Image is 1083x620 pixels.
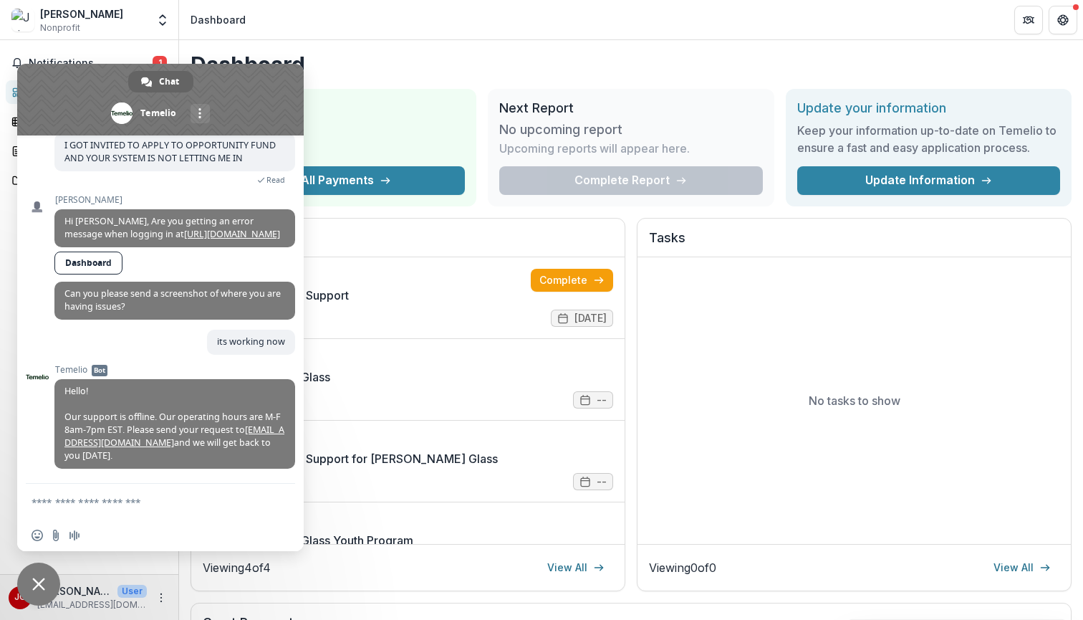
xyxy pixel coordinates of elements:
[6,110,173,133] a: Tasks
[184,228,280,240] a: [URL][DOMAIN_NAME]
[191,12,246,27] div: Dashboard
[50,530,62,541] span: Send a file
[6,139,173,163] a: Proposals
[499,100,762,116] h2: Next Report
[1049,6,1077,34] button: Get Help
[649,230,1059,257] h2: Tasks
[266,175,285,185] span: Read
[203,368,330,386] a: [PERSON_NAME] Glass
[153,56,167,70] span: 1
[40,22,80,34] span: Nonprofit
[54,252,122,275] a: Dashboard
[153,589,170,606] button: More
[539,556,613,579] a: View All
[64,139,276,164] span: I GOT INVITED TO APPLY TO OPPORTUNITY FUND AND YOUR SYSTEM IS NOT LETTING ME IN
[11,9,34,32] img: Jaime Guerrero
[159,71,179,92] span: Chat
[985,556,1059,579] a: View All
[649,559,716,576] p: Viewing 0 of 0
[117,585,147,598] p: User
[32,484,261,520] textarea: Compose your message...
[64,385,284,462] span: Hello! Our support is offline. Our operating hours are M-F 8am-7pm EST. Please send your request ...
[202,100,465,116] h2: Total Awarded
[69,530,80,541] span: Audio message
[203,230,613,257] h2: Proposals
[185,9,251,30] nav: breadcrumb
[797,122,1060,156] h3: Keep your information up-to-date on Temelio to ensure a fast and easy application process.
[17,563,60,606] a: Close chat
[64,215,280,240] span: Hi [PERSON_NAME], Are you getting an error message when logging in at
[29,57,153,70] span: Notifications
[217,335,285,348] span: its working now
[128,71,193,92] a: Chat
[6,52,173,75] button: Notifications1
[797,166,1060,195] a: Update Information
[37,598,147,611] p: [EMAIL_ADDRESS][DOMAIN_NAME]
[54,365,295,375] span: Temelio
[499,140,690,157] p: Upcoming reports will appear here.
[40,6,123,22] div: [PERSON_NAME]
[37,583,112,598] p: [PERSON_NAME]
[809,392,900,409] p: No tasks to show
[203,559,271,576] p: Viewing 4 of 4
[203,287,349,304] a: General Operating Support
[203,450,498,467] a: General Operating Support for [PERSON_NAME] Glass
[92,365,107,376] span: Bot
[203,532,413,549] a: [PERSON_NAME] Glass Youth Program
[6,168,173,192] a: Documents
[6,80,173,104] a: Dashboard
[64,287,281,313] span: Can you please send a screenshot of where you are having issues?
[531,269,613,292] a: Complete
[499,122,622,138] h3: No upcoming report
[1014,6,1043,34] button: Partners
[64,424,284,449] a: [EMAIL_ADDRESS][DOMAIN_NAME]
[153,6,173,34] button: Open entity switcher
[54,195,295,205] span: [PERSON_NAME]
[797,100,1060,116] h2: Update your information
[202,166,465,195] button: See All Payments
[14,593,27,602] div: Jaime Guerrero
[191,52,1072,77] h1: Dashboard
[32,530,43,541] span: Insert an emoji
